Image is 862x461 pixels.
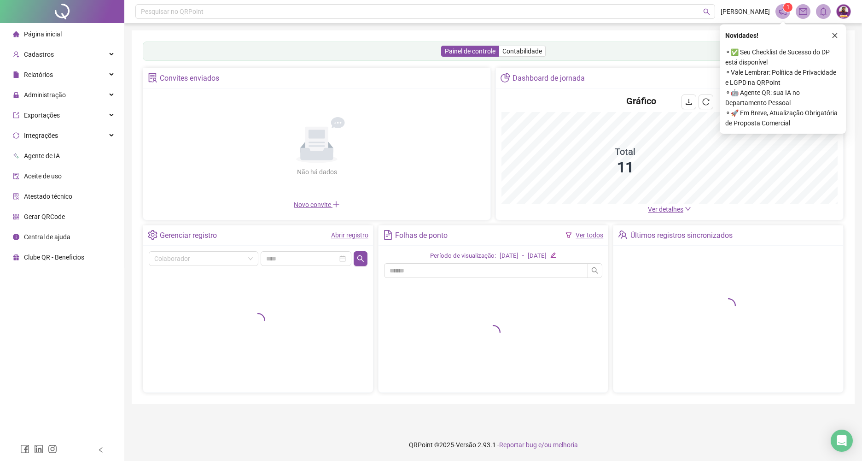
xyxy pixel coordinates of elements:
[430,251,496,261] div: Período de visualização:
[148,73,157,83] span: solution
[24,233,70,241] span: Central de ajuda
[24,71,53,78] span: Relatórios
[779,7,787,16] span: notification
[13,51,19,58] span: user-add
[648,206,691,213] a: Ver detalhes down
[24,132,58,139] span: Integrações
[719,296,738,315] span: loading
[48,444,57,454] span: instagram
[24,193,72,200] span: Atestado técnico
[725,88,840,108] span: ⚬ 🤖 Agente QR: sua IA no Departamento Pessoal
[702,98,710,106] span: reload
[550,252,556,258] span: edit
[725,47,840,67] span: ⚬ ✅ Seu Checklist de Sucesso do DP está disponível
[24,172,62,180] span: Aceite de uso
[395,228,448,243] div: Folhas de ponto
[501,73,510,83] span: pie-chart
[148,230,157,240] span: setting
[484,323,502,342] span: loading
[13,213,19,220] span: qrcode
[725,108,840,128] span: ⚬ 🚀 Em Breve, Atualização Obrigatória de Proposta Comercial
[13,71,19,78] span: file
[274,167,359,177] div: Não há dados
[13,112,19,118] span: export
[20,444,29,454] span: facebook
[725,30,758,41] span: Novidades !
[249,311,267,330] span: loading
[24,112,60,119] span: Exportações
[837,5,850,18] img: 52992
[357,255,364,262] span: search
[648,206,683,213] span: Ver detalhes
[160,228,217,243] div: Gerenciar registro
[24,30,62,38] span: Página inicial
[13,254,19,260] span: gift
[294,201,340,208] span: Novo convite
[591,267,599,274] span: search
[34,444,43,454] span: linkedin
[685,98,693,106] span: download
[522,251,524,261] div: -
[24,51,54,58] span: Cadastros
[24,152,60,160] span: Agente de IA
[13,234,19,240] span: info-circle
[331,231,368,239] a: Abrir registro
[383,230,393,240] span: file-text
[332,201,340,208] span: plus
[445,47,495,55] span: Painel de controle
[528,251,547,261] div: [DATE]
[13,132,19,139] span: sync
[160,71,219,86] div: Convites enviados
[124,429,862,461] footer: QRPoint © 2025 - 2.93.1 -
[819,7,827,16] span: bell
[13,31,19,37] span: home
[565,232,572,238] span: filter
[685,206,691,212] span: down
[786,4,790,11] span: 1
[500,251,518,261] div: [DATE]
[831,430,853,452] div: Open Intercom Messenger
[513,71,585,86] div: Dashboard de jornada
[703,8,710,15] span: search
[456,441,476,449] span: Versão
[832,32,838,39] span: close
[626,95,656,107] h4: Gráfico
[725,67,840,88] span: ⚬ Vale Lembrar: Política de Privacidade e LGPD na QRPoint
[98,447,104,453] span: left
[502,47,542,55] span: Contabilidade
[630,228,733,243] div: Últimos registros sincronizados
[13,173,19,179] span: audit
[13,193,19,200] span: solution
[499,441,578,449] span: Reportar bug e/ou melhoria
[618,230,628,240] span: team
[24,213,65,220] span: Gerar QRCode
[576,231,603,239] a: Ver todos
[799,7,807,16] span: mail
[13,92,19,98] span: lock
[24,254,84,261] span: Clube QR - Beneficios
[783,3,792,12] sup: 1
[24,91,66,99] span: Administração
[721,6,770,17] span: [PERSON_NAME]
